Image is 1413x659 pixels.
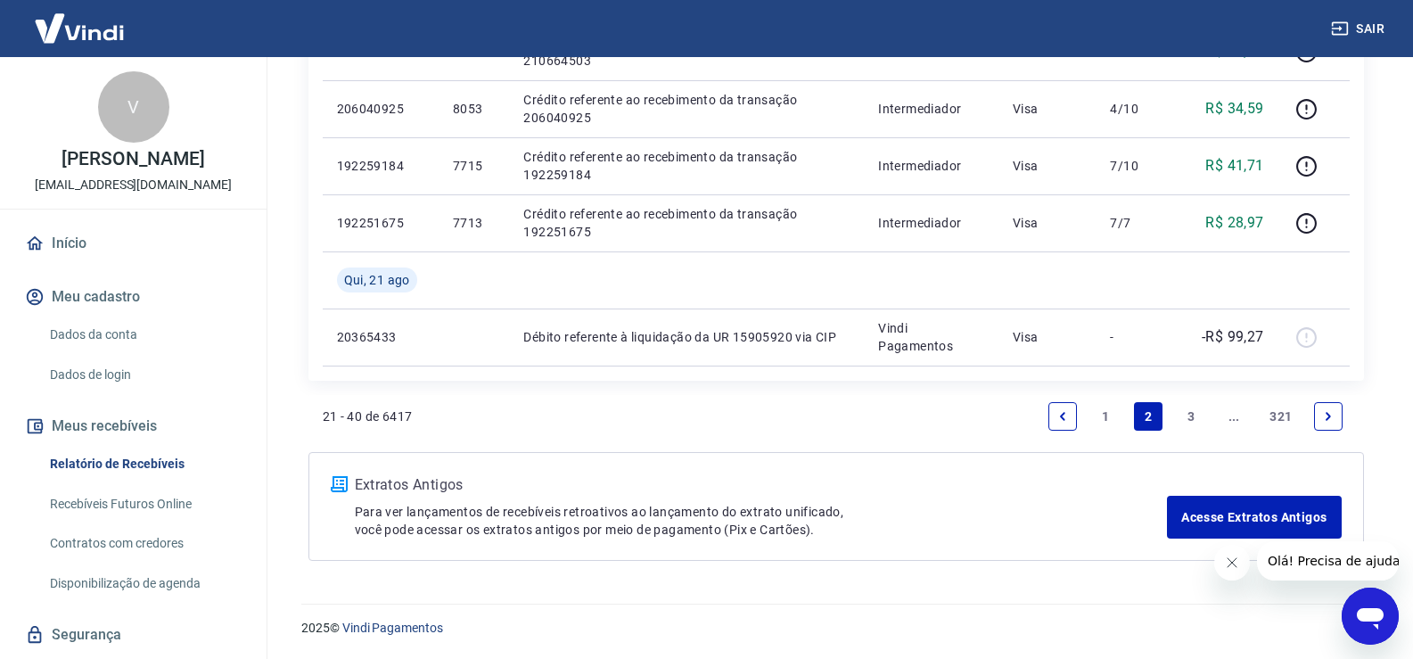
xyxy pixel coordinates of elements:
[1048,402,1077,431] a: Previous page
[1110,328,1162,346] p: -
[1342,588,1399,645] iframe: Botão para abrir a janela de mensagens
[342,621,443,635] a: Vindi Pagamentos
[62,150,204,169] p: [PERSON_NAME]
[331,476,348,492] img: ícone
[523,148,850,184] p: Crédito referente ao recebimento da transação 192259184
[1205,155,1263,177] p: R$ 41,71
[1314,402,1343,431] a: Next page
[344,271,410,289] span: Qui, 21 ago
[1257,541,1399,581] iframe: Mensagem da empresa
[355,503,1168,539] p: Para ver lançamentos de recebíveis retroativos ao lançamento do extrato unificado, você pode aces...
[1091,402,1120,431] a: Page 1
[21,615,245,655] a: Segurança
[1205,212,1263,234] p: R$ 28,97
[1134,402,1162,431] a: Page 2 is your current page
[21,277,245,317] button: Meu cadastro
[43,565,245,602] a: Disponibilização de agenda
[453,157,495,175] p: 7715
[1041,395,1349,438] ul: Pagination
[337,328,424,346] p: 20365433
[1214,545,1250,581] iframe: Fechar mensagem
[1013,100,1082,118] p: Visa
[878,157,984,175] p: Intermediador
[337,157,424,175] p: 192259184
[43,446,245,482] a: Relatório de Recebíveis
[1205,98,1263,119] p: R$ 34,59
[1013,328,1082,346] p: Visa
[43,357,245,393] a: Dados de login
[1013,214,1082,232] p: Visa
[43,317,245,353] a: Dados da conta
[1110,157,1162,175] p: 7/10
[453,100,495,118] p: 8053
[355,474,1168,496] p: Extratos Antigos
[878,214,984,232] p: Intermediador
[453,214,495,232] p: 7713
[1167,496,1341,539] a: Acesse Extratos Antigos
[1110,214,1162,232] p: 7/7
[323,408,413,425] p: 21 - 40 de 6417
[1262,402,1299,431] a: Page 321
[523,91,850,127] p: Crédito referente ao recebimento da transação 206040925
[21,224,245,263] a: Início
[523,205,850,241] p: Crédito referente ao recebimento da transação 192251675
[21,1,137,55] img: Vindi
[1110,100,1162,118] p: 4/10
[21,407,245,446] button: Meus recebíveis
[878,100,984,118] p: Intermediador
[43,486,245,523] a: Recebíveis Futuros Online
[878,319,984,355] p: Vindi Pagamentos
[337,214,424,232] p: 192251675
[337,100,424,118] p: 206040925
[98,71,169,143] div: V
[1013,157,1082,175] p: Visa
[43,525,245,562] a: Contratos com credores
[301,619,1370,638] p: 2025 ©
[1202,326,1264,348] p: -R$ 99,27
[11,12,150,27] span: Olá! Precisa de ajuda?
[1327,12,1392,45] button: Sair
[523,328,850,346] p: Débito referente à liquidação da UR 15905920 via CIP
[1177,402,1205,431] a: Page 3
[35,176,232,194] p: [EMAIL_ADDRESS][DOMAIN_NAME]
[1220,402,1248,431] a: Jump forward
